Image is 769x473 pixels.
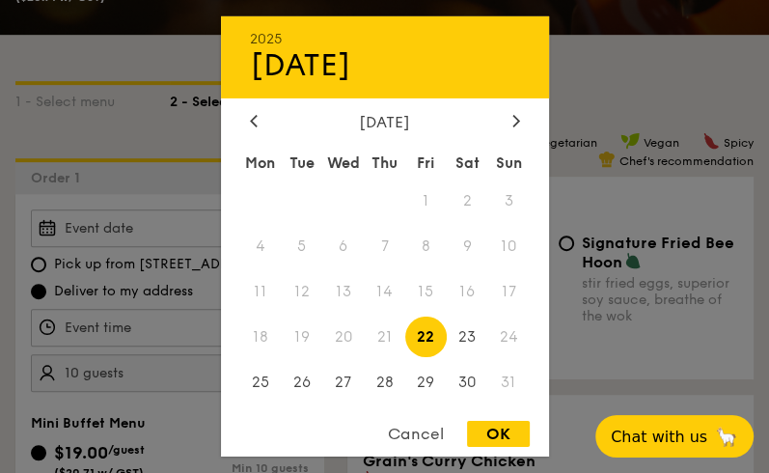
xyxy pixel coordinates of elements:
[250,113,520,131] div: [DATE]
[322,271,364,313] span: 13
[488,316,530,357] span: 24
[447,316,488,357] span: 23
[611,428,707,446] span: Chat with us
[240,271,282,313] span: 11
[364,226,405,267] span: 7
[322,146,364,181] div: Wed
[488,226,530,267] span: 10
[405,271,447,313] span: 15
[281,226,322,267] span: 5
[240,226,282,267] span: 4
[240,316,282,357] span: 18
[322,316,364,357] span: 20
[405,181,447,222] span: 1
[467,421,530,447] div: OK
[281,361,322,403] span: 26
[447,361,488,403] span: 30
[488,361,530,403] span: 31
[240,361,282,403] span: 25
[447,181,488,222] span: 2
[488,146,530,181] div: Sun
[595,415,754,458] button: Chat with us🦙
[281,271,322,313] span: 12
[322,361,364,403] span: 27
[364,361,405,403] span: 28
[715,426,738,448] span: 🦙
[447,146,488,181] div: Sat
[240,146,282,181] div: Mon
[488,271,530,313] span: 17
[364,146,405,181] div: Thu
[369,421,463,447] div: Cancel
[405,316,447,357] span: 22
[281,316,322,357] span: 19
[281,146,322,181] div: Tue
[488,181,530,222] span: 3
[250,47,520,84] div: [DATE]
[447,226,488,267] span: 9
[250,31,520,47] div: 2025
[405,361,447,403] span: 29
[322,226,364,267] span: 6
[364,271,405,313] span: 14
[405,226,447,267] span: 8
[447,271,488,313] span: 16
[364,316,405,357] span: 21
[405,146,447,181] div: Fri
